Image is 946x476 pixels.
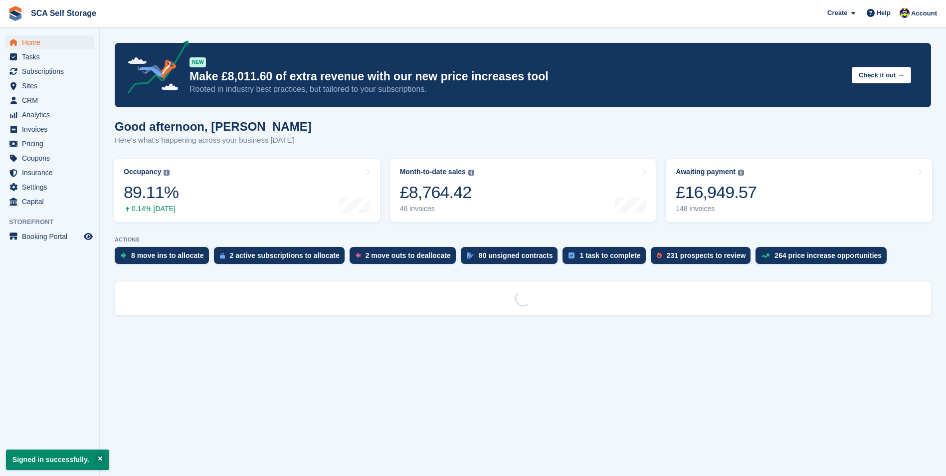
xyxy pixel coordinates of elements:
p: ACTIONS [115,237,931,243]
span: Storefront [9,217,99,227]
a: menu [5,195,94,209]
span: Account [911,8,937,18]
button: Check it out → [852,67,911,83]
img: contract_signature_icon-13c848040528278c33f63329250d36e43548de30e8caae1d1a13099fd9432cc5.svg [467,252,474,258]
div: £8,764.42 [400,182,474,203]
span: Tasks [22,50,82,64]
img: move_outs_to_deallocate_icon-f764333ba52eb49d3ac5e1228854f67142a1ed5810a6f6cc68b1a99e826820c5.svg [356,252,361,258]
div: 46 invoices [400,205,474,213]
span: Help [877,8,891,18]
a: 80 unsigned contracts [461,247,563,269]
span: Booking Portal [22,230,82,243]
h1: Good afternoon, [PERSON_NAME] [115,120,312,133]
a: 1 task to complete [563,247,650,269]
div: 0.14% [DATE] [124,205,179,213]
div: 8 move ins to allocate [131,251,204,259]
span: Coupons [22,151,82,165]
a: menu [5,35,94,49]
span: Pricing [22,137,82,151]
p: Here's what's happening across your business [DATE] [115,135,312,146]
a: 231 prospects to review [651,247,756,269]
a: menu [5,230,94,243]
span: Insurance [22,166,82,180]
img: price-adjustments-announcement-icon-8257ccfd72463d97f412b2fc003d46551f7dbcb40ab6d574587a9cd5c0d94... [119,40,189,97]
p: Signed in successfully. [6,450,109,470]
img: icon-info-grey-7440780725fd019a000dd9b08b2336e03edf1995a4989e88bcd33f0948082b44.svg [164,170,170,176]
span: Invoices [22,122,82,136]
a: 2 active subscriptions to allocate [214,247,350,269]
a: menu [5,93,94,107]
span: Settings [22,180,82,194]
span: CRM [22,93,82,107]
div: 80 unsigned contracts [479,251,553,259]
img: icon-info-grey-7440780725fd019a000dd9b08b2336e03edf1995a4989e88bcd33f0948082b44.svg [738,170,744,176]
div: Occupancy [124,168,161,176]
a: menu [5,50,94,64]
img: active_subscription_to_allocate_icon-d502201f5373d7db506a760aba3b589e785aa758c864c3986d89f69b8ff3... [220,252,225,259]
a: Awaiting payment £16,949.57 148 invoices [666,159,932,222]
p: Rooted in industry best practices, but tailored to your subscriptions. [189,84,844,95]
p: Make £8,011.60 of extra revenue with our new price increases tool [189,69,844,84]
a: 8 move ins to allocate [115,247,214,269]
div: 148 invoices [676,205,757,213]
a: menu [5,79,94,93]
a: Month-to-date sales £8,764.42 46 invoices [390,159,656,222]
a: 264 price increase opportunities [756,247,892,269]
a: Preview store [82,231,94,242]
div: 1 task to complete [579,251,640,259]
a: menu [5,137,94,151]
div: Awaiting payment [676,168,736,176]
div: 2 active subscriptions to allocate [230,251,340,259]
a: Occupancy 89.11% 0.14% [DATE] [114,159,380,222]
div: £16,949.57 [676,182,757,203]
span: Sites [22,79,82,93]
span: Capital [22,195,82,209]
span: Home [22,35,82,49]
a: 2 move outs to deallocate [350,247,461,269]
span: Create [827,8,847,18]
img: stora-icon-8386f47178a22dfd0bd8f6a31ec36ba5ce8667c1dd55bd0f319d3a0aa187defe.svg [8,6,23,21]
img: price_increase_opportunities-93ffe204e8149a01c8c9dc8f82e8f89637d9d84a8eef4429ea346261dce0b2c0.svg [761,253,769,258]
div: 231 prospects to review [667,251,746,259]
div: 89.11% [124,182,179,203]
a: menu [5,108,94,122]
a: SCA Self Storage [27,5,100,21]
img: prospect-51fa495bee0391a8d652442698ab0144808aea92771e9ea1ae160a38d050c398.svg [657,252,662,258]
a: menu [5,180,94,194]
img: icon-info-grey-7440780725fd019a000dd9b08b2336e03edf1995a4989e88bcd33f0948082b44.svg [468,170,474,176]
img: task-75834270c22a3079a89374b754ae025e5fb1db73e45f91037f5363f120a921f8.svg [568,252,574,258]
img: Thomas Webb [900,8,910,18]
a: menu [5,122,94,136]
a: menu [5,64,94,78]
div: 2 move outs to deallocate [366,251,451,259]
span: Subscriptions [22,64,82,78]
span: Analytics [22,108,82,122]
div: NEW [189,57,206,67]
div: Month-to-date sales [400,168,466,176]
img: move_ins_to_allocate_icon-fdf77a2bb77ea45bf5b3d319d69a93e2d87916cf1d5bf7949dd705db3b84f3ca.svg [121,252,126,258]
div: 264 price increase opportunities [774,251,882,259]
a: menu [5,151,94,165]
a: menu [5,166,94,180]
